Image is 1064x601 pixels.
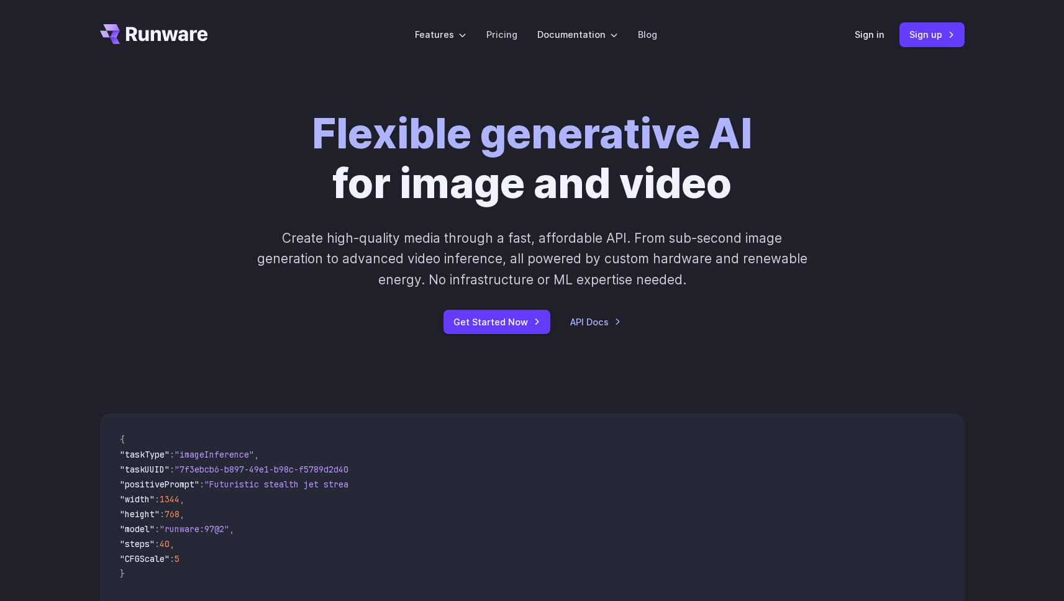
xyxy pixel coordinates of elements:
span: , [229,523,234,535]
span: : [160,508,165,520]
span: , [170,538,175,549]
a: Get Started Now [443,310,550,334]
span: : [170,449,175,460]
span: "taskType" [120,449,170,460]
span: "imageInference" [175,449,254,460]
span: "height" [120,508,160,520]
span: : [155,494,160,505]
strong: Flexible generative AI [312,109,752,158]
span: "7f3ebcb6-b897-49e1-b98c-f5789d2d40d7" [175,464,363,475]
span: "positivePrompt" [120,479,199,490]
a: Blog [638,27,657,42]
span: , [254,449,259,460]
span: 1344 [160,494,180,505]
span: : [170,553,175,564]
span: 40 [160,538,170,549]
span: { [120,434,125,445]
span: : [170,464,175,475]
a: API Docs [570,315,621,329]
span: : [155,538,160,549]
h1: for image and video [312,109,752,208]
span: : [155,523,160,535]
a: Go to / [100,24,208,44]
span: 5 [175,553,180,564]
span: } [120,568,125,579]
span: "width" [120,494,155,505]
a: Pricing [486,27,517,42]
p: Create high-quality media through a fast, affordable API. From sub-second image generation to adv... [255,228,809,290]
span: "runware:97@2" [160,523,229,535]
label: Documentation [537,27,618,42]
span: 768 [165,508,180,520]
span: "CFGScale" [120,553,170,564]
a: Sign up [899,22,965,47]
span: "Futuristic stealth jet streaking through a neon-lit cityscape with glowing purple exhaust" [204,479,657,490]
span: "model" [120,523,155,535]
span: , [180,494,184,505]
a: Sign in [855,27,884,42]
span: "taskUUID" [120,464,170,475]
span: , [180,508,184,520]
label: Features [415,27,466,42]
span: : [199,479,204,490]
span: "steps" [120,538,155,549]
